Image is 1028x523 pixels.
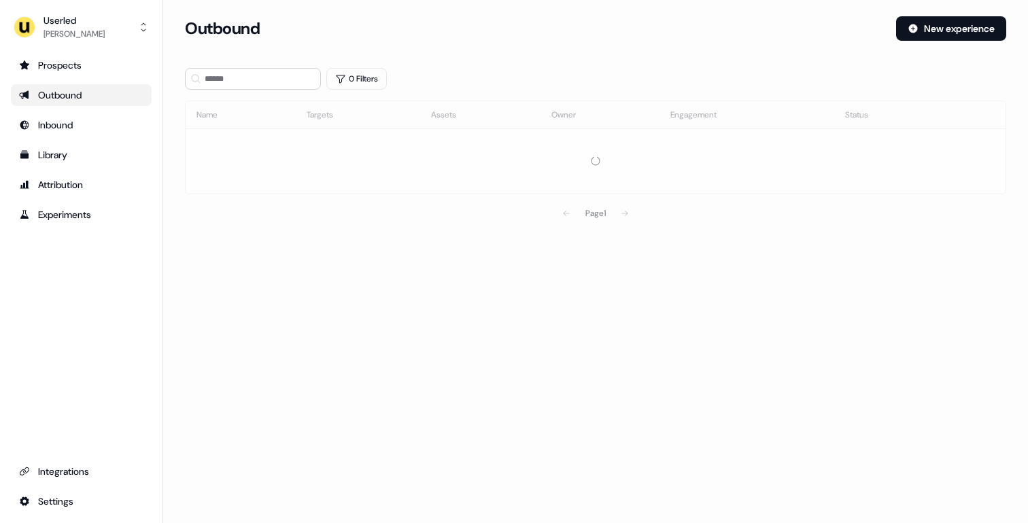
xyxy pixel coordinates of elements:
a: Go to integrations [11,461,152,482]
div: Outbound [19,88,143,102]
a: Go to integrations [11,490,152,512]
h3: Outbound [185,18,260,39]
a: Go to Inbound [11,114,152,136]
a: Go to prospects [11,54,152,76]
div: Library [19,148,143,162]
div: Attribution [19,178,143,192]
div: Settings [19,494,143,508]
div: Experiments [19,208,143,221]
div: Userled [44,14,105,27]
div: Inbound [19,118,143,132]
a: Go to outbound experience [11,84,152,106]
button: New experience [896,16,1006,41]
button: Userled[PERSON_NAME] [11,11,152,43]
div: [PERSON_NAME] [44,27,105,41]
button: 0 Filters [326,68,387,90]
a: Go to templates [11,144,152,166]
div: Prospects [19,58,143,72]
div: Integrations [19,465,143,478]
a: Go to attribution [11,174,152,196]
a: Go to experiments [11,204,152,226]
